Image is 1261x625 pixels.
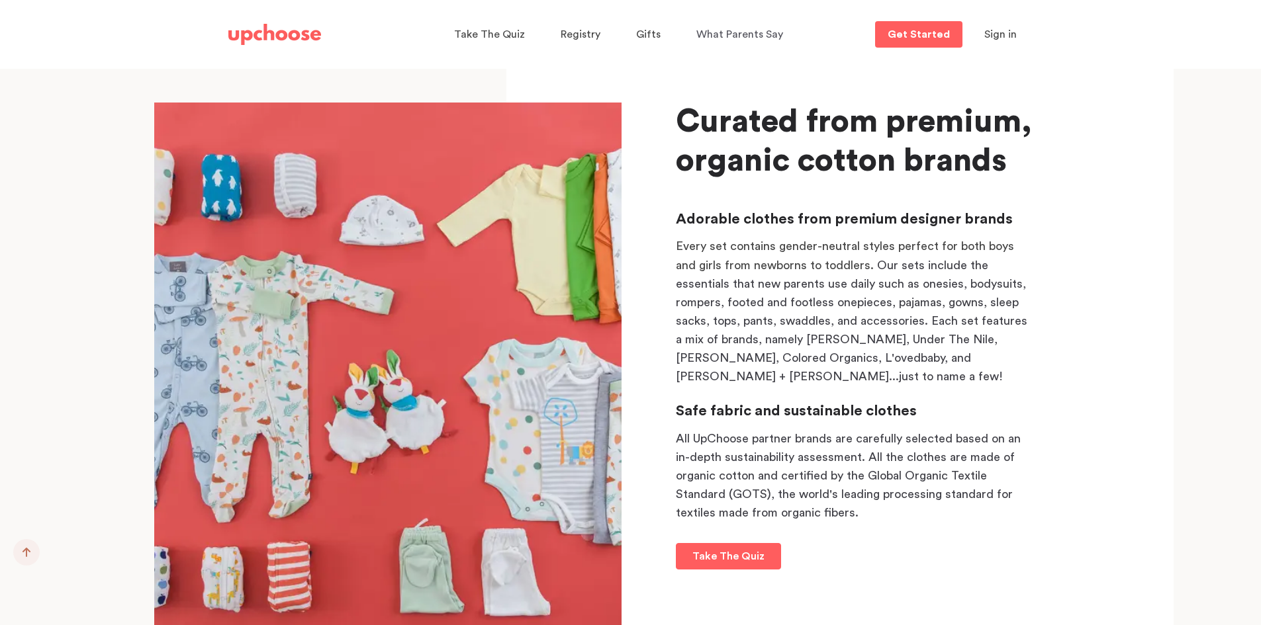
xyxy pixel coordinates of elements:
[984,29,1017,40] span: Sign in
[676,103,1033,179] h2: Curated from premium, organic cotton brands
[228,24,321,45] img: UpChoose
[875,21,962,48] a: Get Started
[561,22,604,48] a: Registry
[696,29,783,40] span: What Parents Say
[454,22,529,48] a: Take The Quiz
[676,403,917,418] strong: Safe fabric and sustainable clothes
[968,21,1033,48] button: Sign in
[454,29,525,40] span: Take The Quiz
[888,29,950,40] p: Get Started
[228,21,321,48] a: UpChoose
[692,548,765,564] p: Take The Quiz
[676,259,1027,382] span: Our sets include the essentials that new parents use daily such as onesies, bodysuits, rompers, f...
[696,22,787,48] a: What Parents Say
[676,240,1014,271] span: Every set contains gender-neutral styles perfect for both boys and girls from newborns to toddlers.
[676,429,1033,522] p: All UpChoose partner brands are carefully selected based on an in-depth sustainability assessment...
[636,22,665,48] a: Gifts
[676,212,1013,226] strong: Adorable clothes from premium designer brands
[676,543,781,569] a: Take The Quiz
[636,29,661,40] span: Gifts
[561,29,600,40] span: Registry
